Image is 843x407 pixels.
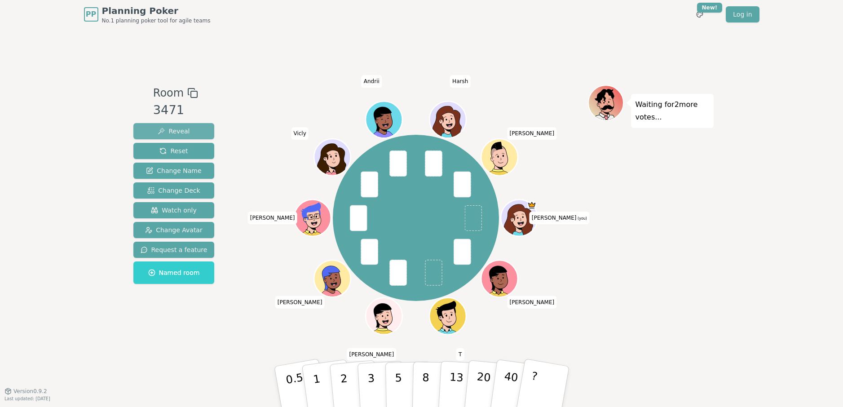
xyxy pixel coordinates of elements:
button: Version0.9.2 [4,388,47,395]
button: Change Avatar [133,222,215,238]
span: No.1 planning poker tool for agile teams [102,17,211,24]
span: Gary is the host [527,201,536,210]
div: 3471 [153,101,198,119]
button: Change Deck [133,182,215,199]
p: Waiting for 2 more votes... [636,98,709,124]
span: Click to change your name [291,127,308,140]
span: Click to change your name [275,296,325,309]
span: Click to change your name [248,212,297,224]
span: Click to change your name [456,348,464,361]
span: Click to change your name [347,348,396,361]
span: Reveal [158,127,190,136]
button: New! [692,6,708,22]
button: Watch only [133,202,215,218]
span: Request a feature [141,245,207,254]
span: Click to change your name [508,127,557,140]
span: Click to change your name [508,296,557,309]
span: Version 0.9.2 [13,388,47,395]
button: Request a feature [133,242,215,258]
span: Room [153,85,184,101]
div: New! [697,3,723,13]
a: PPPlanning PokerNo.1 planning poker tool for agile teams [84,4,211,24]
span: PP [86,9,96,20]
span: Change Name [146,166,201,175]
button: Click to change your avatar [502,201,537,235]
button: Named room [133,261,215,284]
span: (you) [576,217,587,221]
span: Watch only [151,206,197,215]
span: Reset [159,146,188,155]
span: Change Avatar [145,226,203,234]
span: Click to change your name [362,75,382,88]
button: Reset [133,143,215,159]
span: Change Deck [147,186,200,195]
a: Log in [726,6,759,22]
span: Last updated: [DATE] [4,396,50,401]
button: Reveal [133,123,215,139]
span: Planning Poker [102,4,211,17]
span: Click to change your name [530,212,589,224]
span: Named room [148,268,200,277]
span: Click to change your name [450,75,470,88]
button: Change Name [133,163,215,179]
